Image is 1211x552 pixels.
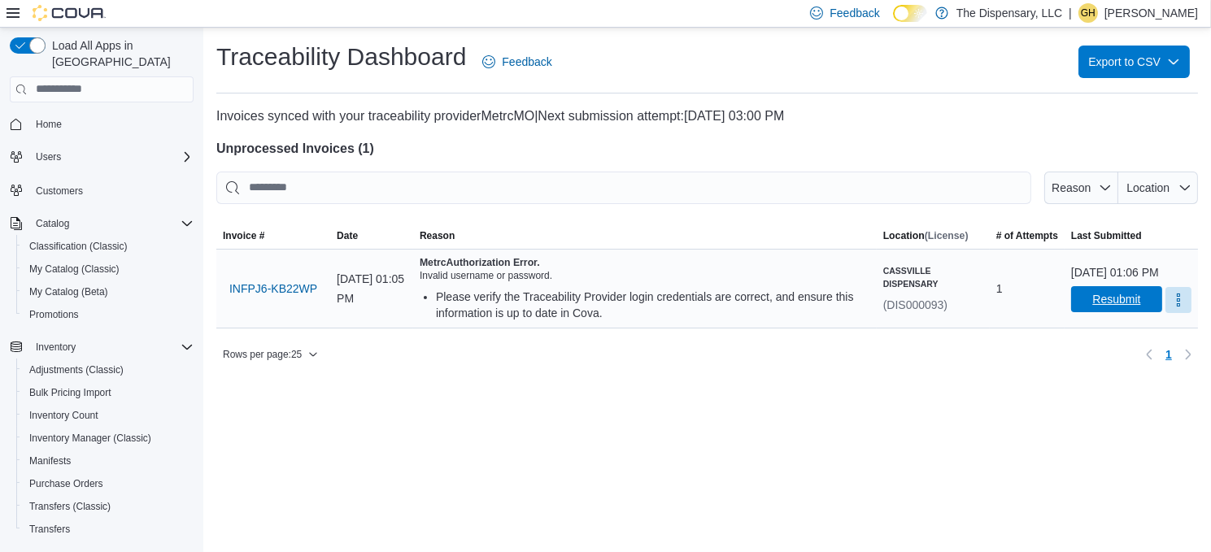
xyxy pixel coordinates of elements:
[29,337,82,357] button: Inventory
[36,185,83,198] span: Customers
[29,240,128,253] span: Classification (Classic)
[33,5,106,21] img: Cova
[23,237,194,256] span: Classification (Classic)
[883,229,969,242] span: Location (License)
[420,256,870,269] h5: Metrc Authorization Error.
[1104,3,1198,23] p: [PERSON_NAME]
[1078,3,1098,23] div: Gillian Hendrix
[23,497,194,516] span: Transfers (Classic)
[16,235,200,258] button: Classification (Classic)
[1165,287,1191,313] button: More
[29,409,98,422] span: Inventory Count
[216,345,325,364] button: Rows per page:25
[538,109,684,123] span: Next submission attempt:
[956,3,1062,23] p: The Dispensary, LLC
[29,115,68,134] a: Home
[23,360,194,380] span: Adjustments (Classic)
[216,41,466,73] h1: Traceability Dashboard
[29,285,108,298] span: My Catalog (Beta)
[29,386,111,399] span: Bulk Pricing Import
[223,272,324,305] button: INFPJ6-KB22WP
[16,258,200,280] button: My Catalog (Classic)
[337,229,358,242] span: Date
[29,147,68,167] button: Users
[229,280,317,297] span: INFPJ6-KB22WP
[883,229,969,242] h5: Location
[1071,229,1142,242] span: Last Submitted
[29,180,194,200] span: Customers
[1078,46,1190,78] button: Export to CSV
[23,497,117,516] a: Transfers (Classic)
[1178,345,1198,364] button: Next page
[16,404,200,427] button: Inventory Count
[29,147,194,167] span: Users
[1139,341,1198,367] nav: Pagination for table:
[16,303,200,326] button: Promotions
[29,114,194,134] span: Home
[216,223,330,249] button: Invoice #
[502,54,551,70] span: Feedback
[3,212,200,235] button: Catalog
[23,360,130,380] a: Adjustments (Classic)
[16,359,200,381] button: Adjustments (Classic)
[1159,341,1178,367] button: Page 1 of 1
[46,37,194,70] span: Load All Apps in [GEOGRAPHIC_DATA]
[3,146,200,168] button: Users
[330,263,413,315] div: [DATE] 01:05 PM
[23,406,105,425] a: Inventory Count
[23,383,118,402] a: Bulk Pricing Import
[29,477,103,490] span: Purchase Orders
[830,5,879,21] span: Feedback
[23,282,115,302] a: My Catalog (Beta)
[36,341,76,354] span: Inventory
[883,298,947,311] span: (DIS000093)
[420,269,870,282] div: Invalid username or password.
[23,406,194,425] span: Inventory Count
[1126,181,1170,194] span: Location
[1092,291,1140,307] span: Resubmit
[23,519,76,539] a: Transfers
[23,451,194,471] span: Manifests
[36,150,61,163] span: Users
[1069,3,1072,23] p: |
[1052,181,1091,194] span: Reason
[29,181,89,201] a: Customers
[1118,172,1198,204] button: Location
[29,214,76,233] button: Catalog
[29,363,124,376] span: Adjustments (Classic)
[16,450,200,472] button: Manifests
[436,289,870,321] div: Please verify the Traceability Provider login credentials are correct, and ensure this informatio...
[893,22,894,23] span: Dark Mode
[23,474,110,493] a: Purchase Orders
[16,472,200,495] button: Purchase Orders
[216,139,1198,159] h4: Unprocessed Invoices ( 1 )
[23,259,126,279] a: My Catalog (Classic)
[1165,346,1172,363] span: 1
[1071,286,1162,312] button: Resubmit
[23,237,134,256] a: Classification (Classic)
[29,337,194,357] span: Inventory
[223,229,264,242] span: Invoice #
[16,280,200,303] button: My Catalog (Beta)
[16,427,200,450] button: Inventory Manager (Classic)
[29,432,151,445] span: Inventory Manager (Classic)
[883,264,983,290] h6: Cassville Dispensary
[29,263,120,276] span: My Catalog (Classic)
[36,118,62,131] span: Home
[16,518,200,541] button: Transfers
[23,474,194,493] span: Purchase Orders
[23,428,194,448] span: Inventory Manager (Classic)
[23,305,85,324] a: Promotions
[1139,345,1159,364] button: Previous page
[23,383,194,402] span: Bulk Pricing Import
[23,259,194,279] span: My Catalog (Classic)
[36,217,69,230] span: Catalog
[996,229,1058,242] span: # of Attempts
[23,519,194,539] span: Transfers
[1159,341,1178,367] ul: Pagination for table:
[1044,172,1118,204] button: Reason
[29,214,194,233] span: Catalog
[216,172,1031,204] input: This is a search bar. After typing your query, hit enter to filter the results lower in the page.
[420,229,455,242] span: Reason
[29,500,111,513] span: Transfers (Classic)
